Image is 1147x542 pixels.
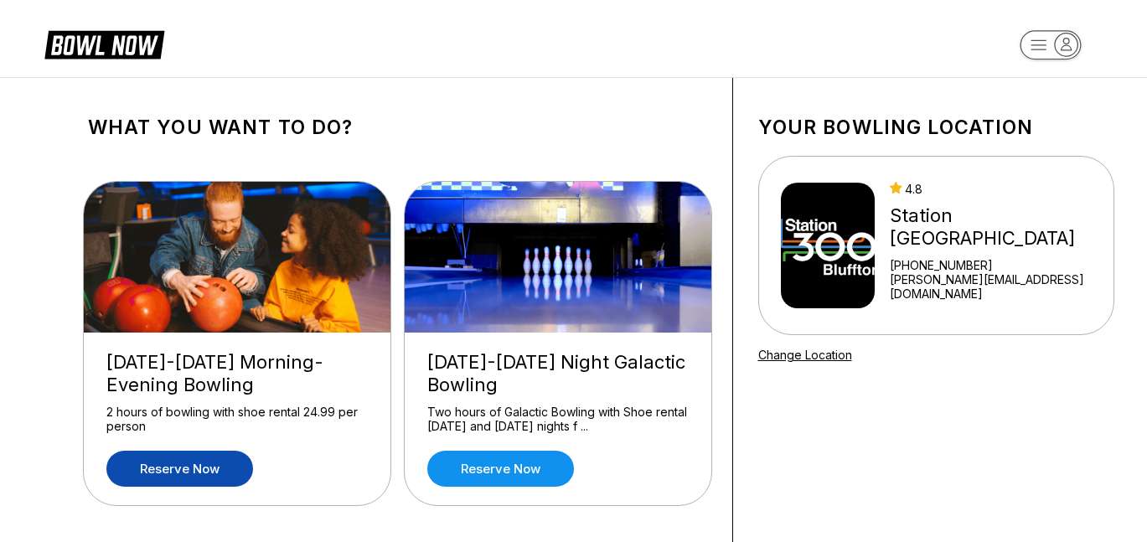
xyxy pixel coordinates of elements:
a: Reserve now [106,451,253,487]
a: Reserve now [427,451,574,487]
img: Station 300 Bluffton [781,183,876,308]
div: Station [GEOGRAPHIC_DATA] [890,204,1106,250]
div: [DATE]-[DATE] Morning-Evening Bowling [106,351,368,396]
img: Friday-Saturday Night Galactic Bowling [405,182,713,333]
a: [PERSON_NAME][EMAIL_ADDRESS][DOMAIN_NAME] [890,272,1106,301]
img: Friday-Sunday Morning-Evening Bowling [84,182,392,333]
div: [PHONE_NUMBER] [890,258,1106,272]
h1: What you want to do? [88,116,707,139]
div: [DATE]-[DATE] Night Galactic Bowling [427,351,689,396]
div: 2 hours of bowling with shoe rental 24.99 per person [106,405,368,434]
div: Two hours of Galactic Bowling with Shoe rental [DATE] and [DATE] nights f ... [427,405,689,434]
a: Change Location [758,348,852,362]
h1: Your bowling location [758,116,1114,139]
div: 4.8 [890,182,1106,196]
